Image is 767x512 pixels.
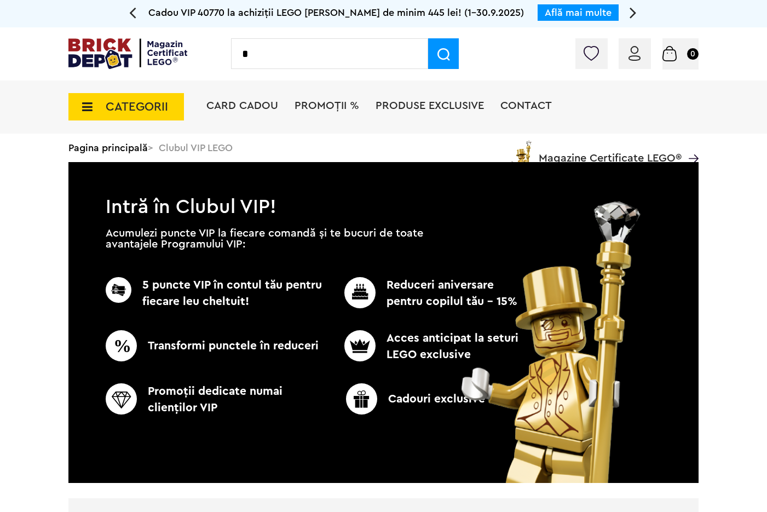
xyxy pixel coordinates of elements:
img: CC_BD_Green_chek_mark [344,330,376,361]
span: Magazine Certificate LEGO® [539,139,682,164]
img: vip_page_image [449,202,654,483]
a: Află mai multe [545,8,612,18]
p: Promoţii dedicate numai clienţilor VIP [106,383,326,416]
p: 5 puncte VIP în contul tău pentru fiecare leu cheltuit! [106,277,326,310]
h1: Intră în Clubul VIP! [68,162,699,212]
a: Produse exclusive [376,100,484,111]
span: Cadou VIP 40770 la achiziții LEGO [PERSON_NAME] de minim 445 lei! (1-30.9.2025) [148,8,524,18]
img: CC_BD_Green_chek_mark [346,383,377,415]
a: Contact [500,100,552,111]
p: Reduceri aniversare pentru copilul tău - 15% [326,277,522,310]
img: CC_BD_Green_chek_mark [106,383,137,415]
img: CC_BD_Green_chek_mark [106,277,131,303]
p: Acumulezi puncte VIP la fiecare comandă și te bucuri de toate avantajele Programului VIP: [106,228,423,250]
p: Transformi punctele în reduceri [106,330,326,361]
small: 0 [687,48,699,60]
img: CC_BD_Green_chek_mark [344,277,376,308]
img: CC_BD_Green_chek_mark [106,330,137,361]
a: Magazine Certificate LEGO® [682,139,699,149]
span: CATEGORII [106,101,168,113]
a: Card Cadou [206,100,278,111]
p: Acces anticipat la seturi LEGO exclusive [326,330,522,363]
a: PROMOȚII % [295,100,359,111]
p: Cadouri exclusive LEGO [322,383,543,415]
